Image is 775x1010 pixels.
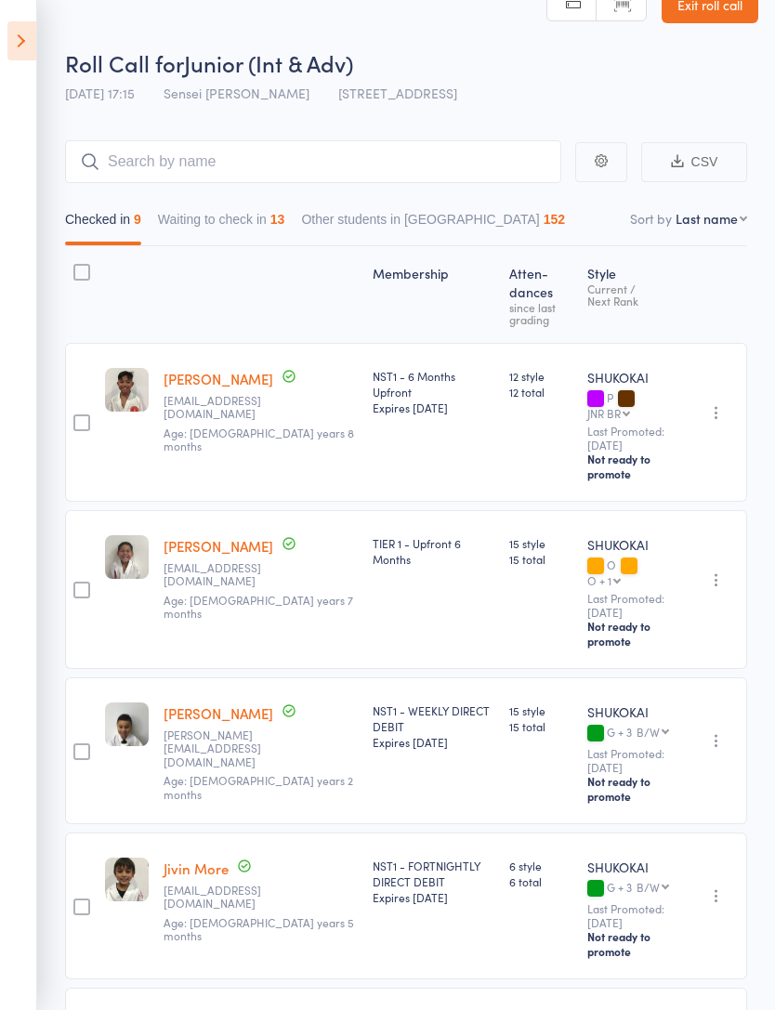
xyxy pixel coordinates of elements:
input: Search by name [65,140,561,183]
div: Atten­dances [502,255,580,334]
div: 13 [270,212,285,227]
div: B/W [637,881,660,893]
small: kinjalrmore@gmail.com [164,884,284,911]
div: SHUKOKAI [587,535,672,554]
span: Age: [DEMOGRAPHIC_DATA] years 2 months [164,772,353,801]
div: 152 [544,212,565,227]
div: TIER 1 - Upfront 6 Months [373,535,494,567]
button: CSV [641,142,747,182]
div: O + 1 [587,574,611,586]
div: SHUKOKAI [587,702,672,721]
div: JNR BR [587,407,621,419]
span: 6 total [509,873,572,889]
div: Not ready to promote [587,929,672,959]
div: Expires [DATE] [373,400,494,415]
div: 9 [134,212,141,227]
div: Not ready to promote [587,774,672,804]
img: image1625646777.png [105,858,149,901]
div: Membership [365,255,502,334]
div: NST1 - FORTNIGHTLY DIRECT DEBIT [373,858,494,905]
span: Age: [DEMOGRAPHIC_DATA] years 7 months [164,592,353,621]
img: image1614663949.png [105,702,149,746]
button: Checked in9 [65,203,141,245]
a: [PERSON_NAME] [164,703,273,723]
div: G + 3 [587,726,672,741]
div: Not ready to promote [587,619,672,649]
div: SHUKOKAI [587,368,672,387]
a: [PERSON_NAME] [164,536,273,556]
div: since last grading [509,301,572,325]
label: Sort by [630,209,672,228]
div: P [587,391,672,419]
span: Age: [DEMOGRAPHIC_DATA] years 8 months [164,425,354,453]
img: image1679984659.png [105,368,149,412]
span: 6 style [509,858,572,873]
a: [PERSON_NAME] [164,369,273,388]
span: Age: [DEMOGRAPHIC_DATA] years 5 months [164,914,354,943]
a: Jivin More [164,859,229,878]
span: 15 total [509,718,572,734]
small: Last Promoted: [DATE] [587,592,672,619]
small: Last Promoted: [DATE] [587,747,672,774]
span: Junior (Int & Adv) [184,47,353,78]
button: Other students in [GEOGRAPHIC_DATA]152 [301,203,565,245]
div: G + 3 [587,881,672,897]
div: O [587,558,672,586]
div: B/W [637,726,660,738]
small: Last Promoted: [DATE] [587,902,672,929]
div: Not ready to promote [587,452,672,481]
div: Expires [DATE] [373,734,494,750]
button: Waiting to check in13 [158,203,285,245]
div: SHUKOKAI [587,858,672,876]
span: 15 style [509,702,572,718]
div: Current / Next Rank [587,282,672,307]
span: 12 total [509,384,572,400]
img: image1673934742.png [105,535,149,579]
div: NST1 - WEEKLY DIRECT DEBIT [373,702,494,750]
small: el_ies_ay@hotmail.com [164,561,284,588]
span: Roll Call for [65,47,184,78]
span: 12 style [509,368,572,384]
span: [STREET_ADDRESS] [338,84,457,102]
div: NST1 - 6 Months Upfront [373,368,494,415]
div: Style [580,255,679,334]
small: Katgalang@hotmail.com [164,394,284,421]
span: [DATE] 17:15 [65,84,135,102]
div: Last name [676,209,738,228]
span: 15 style [509,535,572,551]
small: joan.niva@yahoo.com [164,728,284,768]
div: Expires [DATE] [373,889,494,905]
span: Sensei [PERSON_NAME] [164,84,309,102]
small: Last Promoted: [DATE] [587,425,672,452]
span: 15 total [509,551,572,567]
